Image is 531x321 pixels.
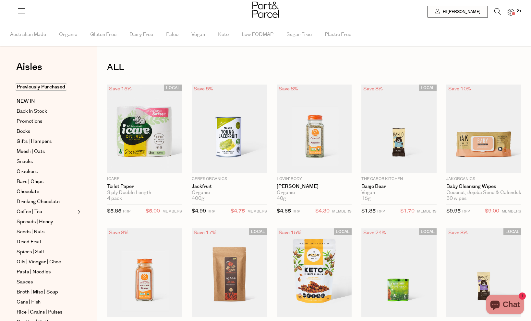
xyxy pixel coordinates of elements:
[17,278,33,286] span: Sauces
[17,308,76,316] a: Rice | Grains | Pulses
[192,228,218,237] div: Save 17%
[107,228,182,317] img: Red Chilli Powder
[17,128,30,135] span: Books
[17,298,41,306] span: Cans | Fish
[508,9,514,16] a: 21
[446,85,473,93] div: Save 10%
[129,23,153,46] span: Dairy Free
[361,85,385,93] div: Save 8%
[484,295,526,316] inbox-online-store-chat: Shopify online store chat
[192,85,267,173] img: Jackfruit
[277,85,300,93] div: Save 8%
[59,23,77,46] span: Organic
[249,228,267,235] span: LOCAL
[441,9,480,15] span: Hi [PERSON_NAME]
[277,228,303,237] div: Save 15%
[146,207,160,215] span: $5.00
[107,85,182,173] img: Toilet Paper
[17,208,76,216] a: Coffee | Tea
[428,6,488,17] a: Hi [PERSON_NAME]
[17,258,61,266] span: Oils | Vinegar | Ghee
[361,176,436,182] p: The Carob Kitchen
[17,97,35,105] span: NEW IN
[17,178,43,186] span: Bars | Chips
[277,190,352,196] div: Organic
[361,228,388,237] div: Save 24%
[334,228,352,235] span: LOCAL
[17,108,76,115] a: Back In Stock
[17,218,53,226] span: Spreads | Honey
[332,209,352,214] small: MEMBERS
[10,23,46,46] span: Australian Made
[164,85,182,91] span: LOCAL
[503,228,521,235] span: LOCAL
[17,218,76,226] a: Spreads | Honey
[515,8,523,14] span: 21
[192,190,267,196] div: Organic
[17,158,33,166] span: Snacks
[17,288,58,296] span: Broth | Miso | Soup
[107,208,121,214] span: $5.85
[15,83,67,91] span: Previously Purchased
[107,85,134,93] div: Save 15%
[277,208,291,214] span: $4.65
[191,23,205,46] span: Vegan
[17,138,76,145] a: Gifts | Hampers
[17,138,52,145] span: Gifts | Hampers
[123,209,130,214] small: RRP
[17,168,38,176] span: Crackers
[252,2,279,18] img: Part&Parcel
[76,208,80,216] button: Expand/Collapse Coffee | Tea
[17,168,76,176] a: Crackers
[417,209,437,214] small: MEMBERS
[17,238,42,246] span: Dried Fruit
[192,208,206,214] span: $4.99
[419,85,437,91] span: LOCAL
[17,158,76,166] a: Snacks
[315,207,330,215] span: $4.30
[446,184,521,189] a: Baby Cleansing Wipes
[17,178,76,186] a: Bars | Chips
[17,97,76,105] a: NEW IN
[277,196,286,201] span: 40g
[485,207,499,215] span: $9.00
[446,190,521,196] div: Coconut, Jojoba Seed & Calendula Oil
[361,85,436,173] img: Banjo Bear
[286,23,312,46] span: Sugar Free
[17,198,60,206] span: Drinking Chocolate
[90,23,116,46] span: Gluten Free
[247,209,267,214] small: MEMBERS
[17,108,47,115] span: Back In Stock
[192,228,267,317] img: Beef Bone Broth
[192,85,215,93] div: Save 5%
[242,23,273,46] span: Low FODMAP
[17,208,42,216] span: Coffee | Tea
[502,209,521,214] small: MEMBERS
[107,184,182,189] a: Toilet Paper
[166,23,178,46] span: Paleo
[192,184,267,189] a: Jackfruit
[17,268,51,276] span: Pasta | Noodles
[17,288,76,296] a: Broth | Miso | Soup
[17,188,39,196] span: Chocolate
[277,85,352,173] img: Rosemary
[277,176,352,182] p: Lovin' Body
[361,228,436,317] img: Dog Waste Bags
[462,209,470,214] small: RRP
[17,148,45,155] span: Muesli | Oats
[192,196,204,201] span: 400g
[400,207,415,215] span: $1.70
[17,258,76,266] a: Oils | Vinegar | Ghee
[361,190,436,196] div: Vegan
[17,118,76,125] a: Promotions
[17,238,76,246] a: Dried Fruit
[163,209,182,214] small: MEMBERS
[446,85,521,173] img: Baby Cleansing Wipes
[17,188,76,196] a: Chocolate
[107,196,122,201] span: 4 pack
[293,209,300,214] small: RRP
[446,176,521,182] p: Jak Organics
[17,83,76,91] a: Previously Purchased
[17,298,76,306] a: Cans | Fish
[16,62,42,78] a: Aisles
